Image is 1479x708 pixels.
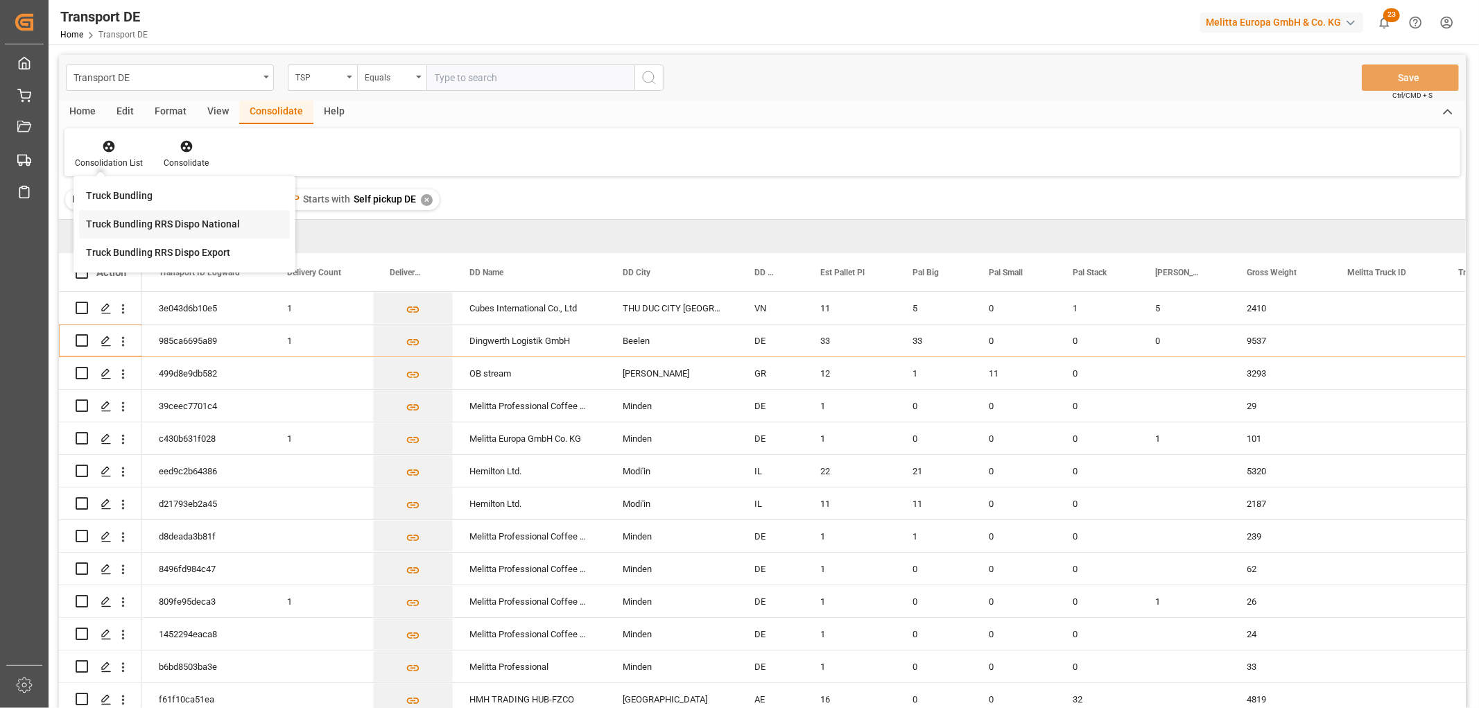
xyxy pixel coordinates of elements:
div: 3293 [1230,357,1331,389]
div: DE [738,585,804,617]
div: VN [738,292,804,324]
div: 0 [896,618,972,650]
div: Melitta Professional Coffee Solutio [453,520,606,552]
div: Truck Bundling [86,189,153,203]
div: 0 [1056,455,1139,487]
div: Consolidate [239,101,313,124]
button: show 23 new notifications [1369,7,1400,38]
div: 0 [972,553,1056,585]
button: open menu [66,64,274,91]
div: DE [738,390,804,422]
button: Help Center [1400,7,1431,38]
div: Press SPACE to select this row. [59,585,142,618]
span: Self pickup DE [354,193,416,205]
div: 0 [896,650,972,682]
span: Pal Big [913,268,939,277]
button: open menu [357,64,426,91]
div: OB stream [453,357,606,389]
div: DE [738,553,804,585]
button: search button [634,64,664,91]
div: b6bd8503ba3e [142,650,270,682]
div: 0 [896,553,972,585]
input: Type to search [426,64,634,91]
div: Transport DE [73,68,259,85]
div: ✕ [421,194,433,206]
div: 0 [1056,650,1139,682]
div: 11 [896,487,972,519]
div: 0 [896,422,972,454]
div: Modi'in [606,487,738,519]
span: DD Country [754,268,775,277]
div: 22 [804,455,896,487]
div: eed9c2b64386 [142,455,270,487]
span: Starts with [303,193,350,205]
div: DE [738,520,804,552]
div: 24 [1230,618,1331,650]
div: 809fe95deca3 [142,585,270,617]
div: Press SPACE to select this row. [59,618,142,650]
div: 1 [804,618,896,650]
div: 39ceec7701c4 [142,390,270,422]
div: 0 [1056,325,1139,356]
div: 1 [1139,422,1230,454]
span: Pal Small [989,268,1023,277]
div: GR [738,357,804,389]
div: 0 [972,520,1056,552]
div: IL [738,455,804,487]
div: 11 [804,487,896,519]
a: Home [60,30,83,40]
div: DE [738,650,804,682]
div: 1 [804,553,896,585]
span: Pal Stack [1073,268,1107,277]
div: THU DUC CITY [GEOGRAPHIC_DATA] [606,292,738,324]
span: Delivery List [390,268,424,277]
div: 1 [896,357,972,389]
div: 0 [972,585,1056,617]
div: 5320 [1230,455,1331,487]
button: open menu [288,64,357,91]
div: IL [738,487,804,519]
div: 1 [804,585,896,617]
div: Minden [606,390,738,422]
div: Format [144,101,197,124]
div: 0 [972,390,1056,422]
div: 26 [1230,585,1331,617]
span: Delivery Count [287,268,341,277]
div: Hemilton Ltd. [453,487,606,519]
div: Melitta Professional [453,650,606,682]
div: Minden [606,422,738,454]
div: Home [59,101,106,124]
div: Melitta Professional Coffee Solutio [453,618,606,650]
div: DE [738,422,804,454]
div: 1 [270,292,373,324]
div: Press SPACE to select this row. [59,325,142,357]
div: Beelen [606,325,738,356]
div: 239 [1230,520,1331,552]
div: Press SPACE to select this row. [59,422,142,455]
div: Truck Bundling RRS Dispo National [86,217,240,232]
div: 1 [804,422,896,454]
div: 1 [1139,585,1230,617]
div: Press SPACE to select this row. [59,553,142,585]
div: Melitta Professional Coffee Solutio [453,585,606,617]
div: Consolidation List [75,157,143,169]
div: 12 [804,357,896,389]
button: Save [1362,64,1459,91]
span: Ctrl/CMD + S [1392,90,1433,101]
div: 499d8e9db582 [142,357,270,389]
div: 33 [1230,650,1331,682]
div: 0 [1056,585,1139,617]
div: Help [313,101,355,124]
span: DD City [623,268,650,277]
div: 0 [1056,357,1139,389]
span: 23 [1383,8,1400,22]
div: Minden [606,553,738,585]
span: Est Pallet Pl [820,268,865,277]
div: 0 [972,292,1056,324]
div: 5 [1139,292,1230,324]
span: [PERSON_NAME] [1155,268,1201,277]
div: 21 [896,455,972,487]
div: 0 [1056,487,1139,519]
div: TSP [295,68,343,84]
span: Filter : [72,193,101,205]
